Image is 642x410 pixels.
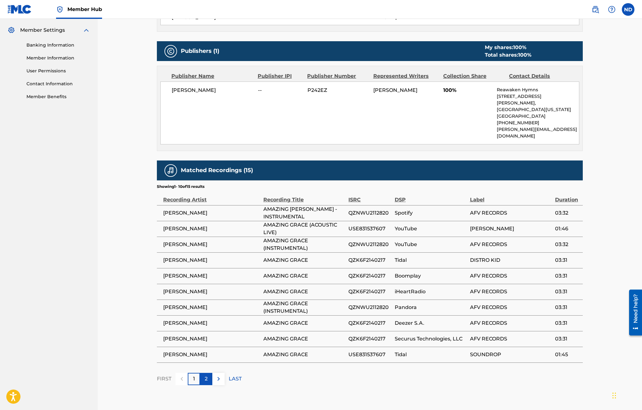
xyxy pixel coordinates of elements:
[395,272,467,280] span: Boomplay
[263,237,345,252] span: AMAZING GRACE (INSTRUMENTAL)
[470,288,552,295] span: AFV RECORDS
[263,335,345,343] span: AMAZING GRACE
[555,351,580,358] span: 01:45
[348,272,391,280] span: QZK6F2140217
[555,225,580,233] span: 01:46
[263,205,345,221] span: AMAZING [PERSON_NAME] - INSTRUMENTAL
[555,272,580,280] span: 03:31
[555,335,580,343] span: 03:31
[263,189,345,204] div: Recording Title
[395,351,467,358] span: Tidal
[67,6,102,13] span: Member Hub
[163,319,260,327] span: [PERSON_NAME]
[26,93,90,100] a: Member Benefits
[83,26,90,34] img: expand
[205,375,208,383] p: 2
[307,87,369,94] span: P242EZ
[443,87,492,94] span: 100%
[307,72,368,80] div: Publisher Number
[470,256,552,264] span: DISTRO KID
[26,68,90,74] a: User Permissions
[163,304,260,311] span: [PERSON_NAME]
[163,225,260,233] span: [PERSON_NAME]
[622,3,634,16] div: User Menu
[470,241,552,248] span: AFV RECORDS
[348,288,391,295] span: QZK6F2140217
[395,256,467,264] span: Tidal
[56,6,64,13] img: Top Rightsholder
[395,241,467,248] span: YouTube
[8,26,15,34] img: Member Settings
[263,351,345,358] span: AMAZING GRACE
[263,256,345,264] span: AMAZING GRACE
[497,87,579,93] p: Reawaken Hymns
[263,221,345,236] span: AMAZING GRACE (ACOUSTIC LIVE)
[497,93,579,106] p: [STREET_ADDRESS][PERSON_NAME],
[348,351,391,358] span: USE831537607
[518,52,531,58] span: 100 %
[157,375,171,383] p: FIRST
[497,113,579,120] p: [GEOGRAPHIC_DATA]
[485,44,531,51] div: My shares:
[470,189,552,204] div: Label
[348,241,391,248] span: QZNWU2112820
[258,72,302,80] div: Publisher IPI
[157,184,204,189] p: Showing 1 - 10 of 15 results
[610,380,642,410] iframe: Chat Widget
[163,288,260,295] span: [PERSON_NAME]
[470,304,552,311] span: AFV RECORDS
[608,6,616,13] img: help
[193,375,195,383] p: 1
[509,72,570,80] div: Contact Details
[485,51,531,59] div: Total shares:
[555,288,580,295] span: 03:31
[555,256,580,264] span: 03:31
[163,209,260,217] span: [PERSON_NAME]
[263,300,345,315] span: AMAZING GRACE (INSTRUMENTAL)
[348,335,391,343] span: QZK6F2140217
[348,304,391,311] span: QZNWU2112820
[589,3,602,16] a: Public Search
[395,189,467,204] div: DSP
[263,288,345,295] span: AMAZING GRACE
[470,335,552,343] span: AFV RECORDS
[163,272,260,280] span: [PERSON_NAME]
[163,256,260,264] span: [PERSON_NAME]
[348,225,391,233] span: USE831537607
[163,241,260,248] span: [PERSON_NAME]
[555,304,580,311] span: 03:31
[348,209,391,217] span: QZNWU2112820
[470,351,552,358] span: SOUNDROP
[167,167,175,174] img: Matched Recordings
[395,304,467,311] span: Pandora
[373,72,439,80] div: Represented Writers
[163,189,260,204] div: Recording Artist
[395,225,467,233] span: YouTube
[395,209,467,217] span: Spotify
[555,189,580,204] div: Duration
[171,72,253,80] div: Publisher Name
[26,42,90,48] a: Banking Information
[395,319,467,327] span: Deezer S.A.
[348,189,391,204] div: ISRC
[624,287,642,338] iframe: Resource Center
[20,26,65,34] span: Member Settings
[395,288,467,295] span: iHeartRadio
[26,81,90,87] a: Contact Information
[258,87,303,94] span: --
[263,272,345,280] span: AMAZING GRACE
[395,335,467,343] span: Securus Technologies, LLC
[612,386,616,405] div: Drag
[348,319,391,327] span: QZK6F2140217
[443,72,504,80] div: Collection Share
[555,319,580,327] span: 03:31
[513,44,526,50] span: 100 %
[470,209,552,217] span: AFV RECORDS
[470,272,552,280] span: AFV RECORDS
[172,87,253,94] span: [PERSON_NAME]
[373,87,417,93] span: [PERSON_NAME]
[181,48,219,55] h5: Publishers (1)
